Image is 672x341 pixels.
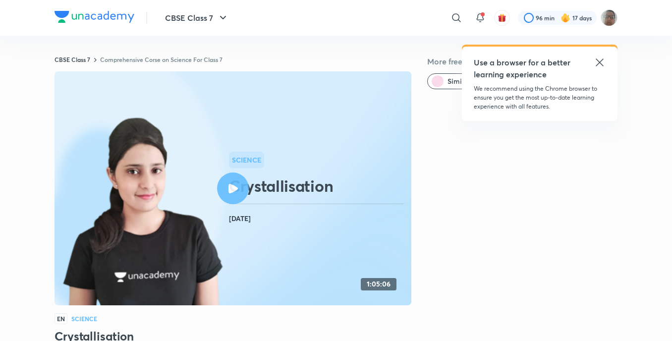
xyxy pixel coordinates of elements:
h4: 1:05:06 [367,280,391,288]
h4: Science [71,316,97,322]
h5: Use a browser for a better learning experience [474,57,572,80]
img: avatar [498,13,506,22]
button: CBSE Class 7 [159,8,235,28]
a: CBSE Class 7 [55,56,90,63]
a: Comprehensive Corse on Science For Class 7 [100,56,223,63]
span: EN [55,313,67,324]
img: Vinayak Mishra [601,9,617,26]
img: Company Logo [55,11,134,23]
a: Company Logo [55,11,134,25]
p: We recommend using the Chrome browser to ensure you get the most up-to-date learning experience w... [474,84,606,111]
h5: More free classes [427,56,617,67]
button: avatar [494,10,510,26]
img: streak [560,13,570,23]
h2: Crystallisation [229,176,407,196]
span: Similar classes [448,76,496,86]
h4: [DATE] [229,212,407,225]
button: Similar classes [427,73,504,89]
